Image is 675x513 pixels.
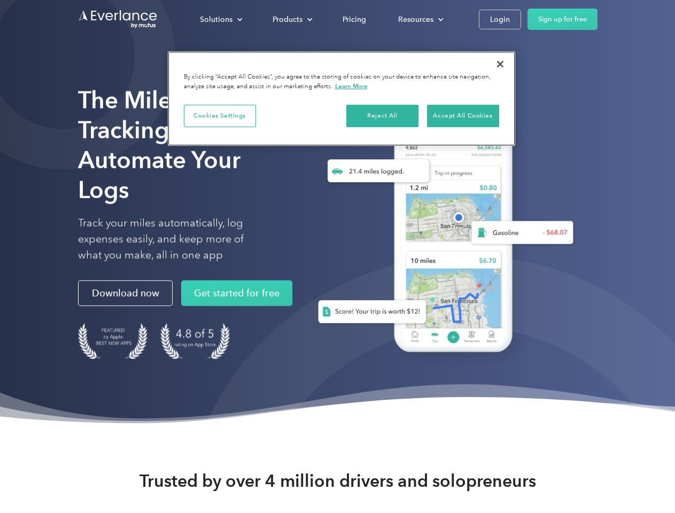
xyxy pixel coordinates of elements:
div: Resources [398,13,433,26]
button: Reject All [346,105,418,127]
a: Sign up for free [527,9,598,30]
p: Track your miles automatically, log expenses easily, and keep more of what you make, all in one app [78,215,269,263]
div: Login [490,13,510,26]
div: Pricing [343,13,366,26]
div: Solutions [200,13,232,26]
strong: Trusted by over 4 million drivers and solopreneurs [139,470,536,492]
button: Accept All Cookies [427,105,499,127]
img: Everlance, mileage tracker app, expense tracking app [301,102,582,368]
div: Resources [387,10,452,29]
img: Badge for Featured by Apple Best New Apps [78,323,148,359]
div: Products [262,10,321,29]
div: Privacy [168,51,515,146]
a: More information about your privacy, opens in a new tab [335,82,368,90]
a: Download now [78,281,173,306]
a: Pricing [332,10,377,29]
div: Cookie banner [168,51,515,146]
a: Go to homepage [78,9,158,29]
div: Solutions [189,10,251,29]
button: Cookies Settings [184,105,256,127]
a: Login [479,10,521,29]
button: Close [488,52,512,76]
div: By clicking “Accept All Cookies”, you agree to the storing of cookies on your device to enhance s... [184,73,499,91]
img: 4.9 out of 5 stars on the app store [160,323,230,359]
a: Get started for free [181,281,292,306]
div: Products [273,13,302,26]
